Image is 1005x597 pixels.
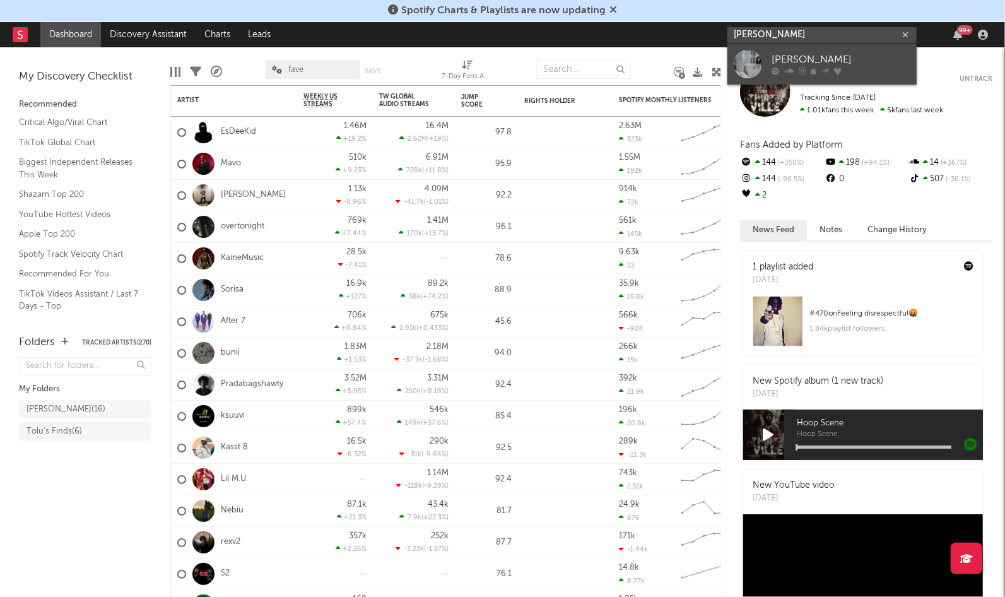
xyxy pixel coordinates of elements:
[336,545,367,553] div: +2.26 %
[619,122,642,130] div: 2.63M
[405,420,421,427] span: 149k
[619,185,637,193] div: 914k
[609,6,617,16] span: Dismiss
[349,532,367,540] div: 357k
[461,283,512,298] div: 88.9
[776,176,804,183] span: -96.5 %
[676,369,732,401] svg: Chart title
[824,171,908,187] div: 0
[855,220,939,240] button: Change History
[740,171,824,187] div: 144
[800,107,943,114] span: 5k fans last week
[19,400,151,419] a: [PERSON_NAME](16)
[461,535,512,550] div: 87.7
[399,229,449,237] div: ( )
[431,532,449,540] div: 252k
[346,280,367,288] div: 16.9k
[344,122,367,130] div: 1.46M
[430,406,449,414] div: 546k
[727,44,917,85] a: [PERSON_NAME]
[347,437,367,446] div: 16.5k
[676,495,732,527] svg: Chart title
[398,166,449,174] div: ( )
[676,148,732,180] svg: Chart title
[800,107,874,114] span: 1.01k fans this week
[190,54,201,90] div: Filters
[399,450,449,458] div: ( )
[536,60,631,79] input: Search...
[379,93,430,108] div: TW Global Audio Streams
[619,97,714,104] div: Spotify Monthly Listeners
[776,160,804,167] span: +350 %
[19,422,151,441] a: Tolu's Finds(6)
[239,22,279,47] a: Leads
[524,97,587,105] div: Rights Holder
[26,402,105,417] div: [PERSON_NAME] ( 16 )
[221,569,230,579] a: S2
[676,338,732,369] svg: Chart title
[957,25,973,35] div: 99 +
[430,437,449,446] div: 290k
[427,374,449,382] div: 3.31M
[960,73,992,85] button: Untrack
[424,483,447,490] span: -9.39 %
[860,160,890,167] span: +94.1 %
[407,230,422,237] span: 170k
[619,451,647,459] div: -21.3k
[797,416,983,431] span: Hoop Scene
[221,253,264,264] a: KaineMusic
[753,388,883,401] div: [DATE]
[619,437,638,446] div: 289k
[461,125,512,140] div: 97.8
[461,504,512,519] div: 81.7
[26,424,82,439] div: Tolu's Finds ( 6 )
[221,379,283,390] a: Pradabagshawty
[396,482,449,490] div: ( )
[221,411,245,422] a: ksuuvi
[809,321,973,336] div: 1.84k playlist followers
[753,492,835,505] div: [DATE]
[19,382,151,397] div: My Folders
[461,220,512,235] div: 96.1
[221,190,286,201] a: [PERSON_NAME]
[461,346,512,361] div: 94.0
[338,450,367,458] div: -6.32 %
[170,54,180,90] div: Edit Columns
[461,93,493,109] div: Jump Score
[403,357,423,364] span: -37.3k
[908,171,992,187] div: 507
[399,325,416,332] span: 2.91k
[19,247,139,261] a: Spotify Track Velocity Chart
[346,248,367,256] div: 28.5k
[423,420,447,427] span: +37.6 %
[401,292,449,300] div: ( )
[740,187,824,204] div: 2
[743,296,983,356] a: #470onFeeling disrespectful🤬1.84kplaylist followers
[461,567,512,582] div: 76.1
[740,220,807,240] button: News Feed
[19,357,151,375] input: Search for folders...
[397,387,449,395] div: ( )
[19,136,139,150] a: TikTok Global Chart
[619,198,638,206] div: 72k
[391,324,449,332] div: ( )
[211,54,222,90] div: A&R Pipeline
[418,325,447,332] span: +0.433 %
[344,374,367,382] div: 3.52M
[426,153,449,162] div: 6.91M
[399,513,449,521] div: ( )
[800,94,876,102] span: Tracking Since: [DATE]
[676,306,732,338] svg: Chart title
[619,374,637,382] div: 392k
[404,483,422,490] span: -118k
[221,505,244,516] a: Nebiu
[619,343,638,351] div: 266k
[19,97,151,112] div: Recommended
[676,527,732,559] svg: Chart title
[428,280,449,288] div: 89.2k
[409,293,421,300] span: 38k
[221,442,248,453] a: Kasst 8
[461,157,512,172] div: 95.9
[619,135,642,143] div: 323k
[405,388,421,395] span: 250k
